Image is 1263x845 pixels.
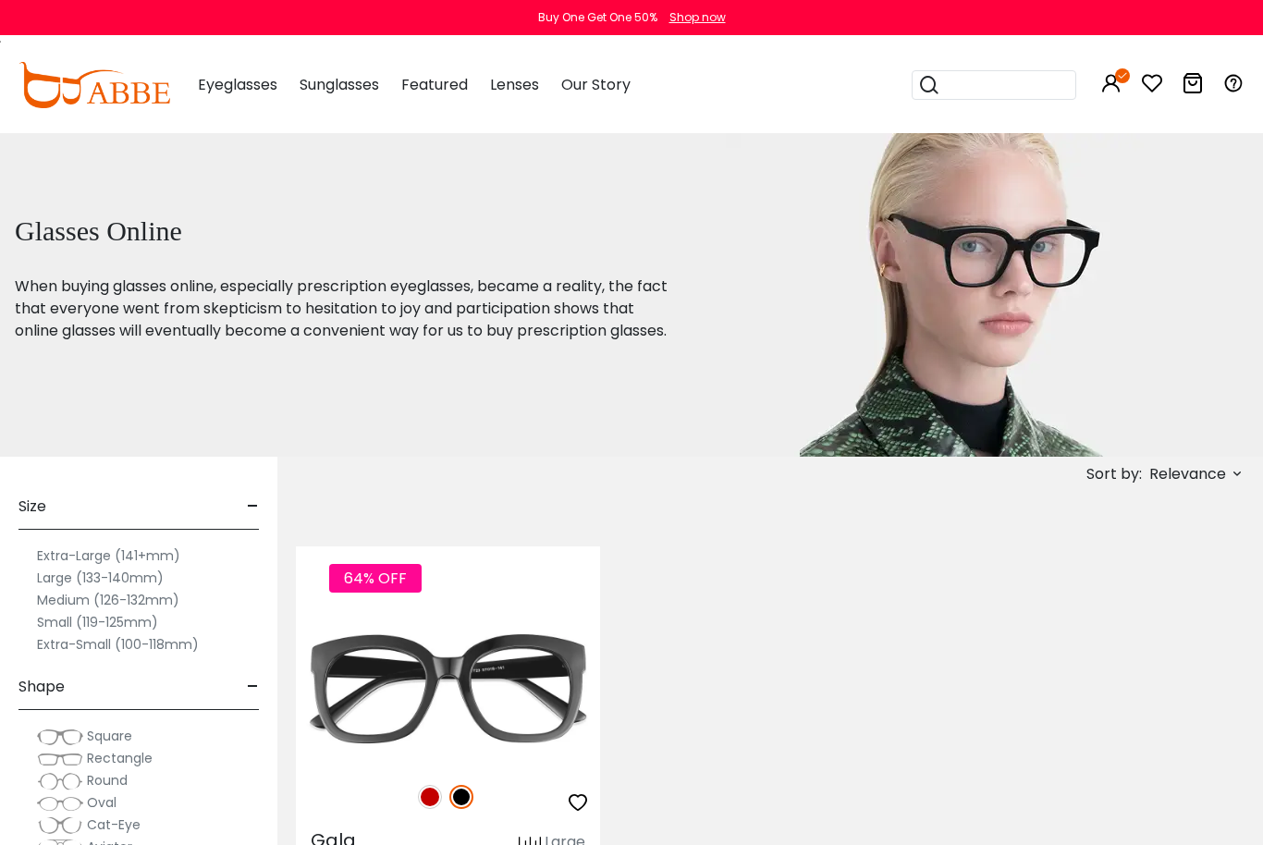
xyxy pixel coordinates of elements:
span: Rectangle [87,749,153,767]
label: Extra-Large (141+mm) [37,545,180,567]
img: Oval.png [37,794,83,813]
span: Sort by: [1086,463,1142,484]
span: Oval [87,793,116,812]
div: Buy One Get One 50% [538,9,657,26]
img: Rectangle.png [37,750,83,768]
span: Relevance [1149,458,1226,491]
div: Shop now [669,9,726,26]
img: Round.png [37,772,83,790]
span: Round [87,771,128,790]
span: Cat-Eye [87,815,141,834]
img: Black [449,785,473,809]
span: Eyeglasses [198,74,277,95]
p: When buying glasses online, especially prescription eyeglasses, became a reality, the fact that e... [15,276,680,342]
img: glasses online [726,133,1196,457]
span: Square [87,727,132,745]
span: Featured [401,74,468,95]
img: Cat-Eye.png [37,816,83,835]
img: Red [418,785,442,809]
span: Sunglasses [300,74,379,95]
span: - [247,484,259,529]
label: Large (133-140mm) [37,567,164,589]
label: Small (119-125mm) [37,611,158,633]
span: 64% OFF [329,564,422,593]
label: Medium (126-132mm) [37,589,179,611]
img: Square.png [37,728,83,746]
label: Extra-Small (100-118mm) [37,633,199,655]
span: Shape [18,665,65,709]
span: - [247,665,259,709]
span: Our Story [561,74,631,95]
span: Lenses [490,74,539,95]
span: Size [18,484,46,529]
h1: Glasses Online [15,214,680,248]
img: Black Gala - Plastic ,Universal Bridge Fit [296,613,600,765]
img: abbeglasses.com [18,62,170,108]
a: Shop now [660,9,726,25]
